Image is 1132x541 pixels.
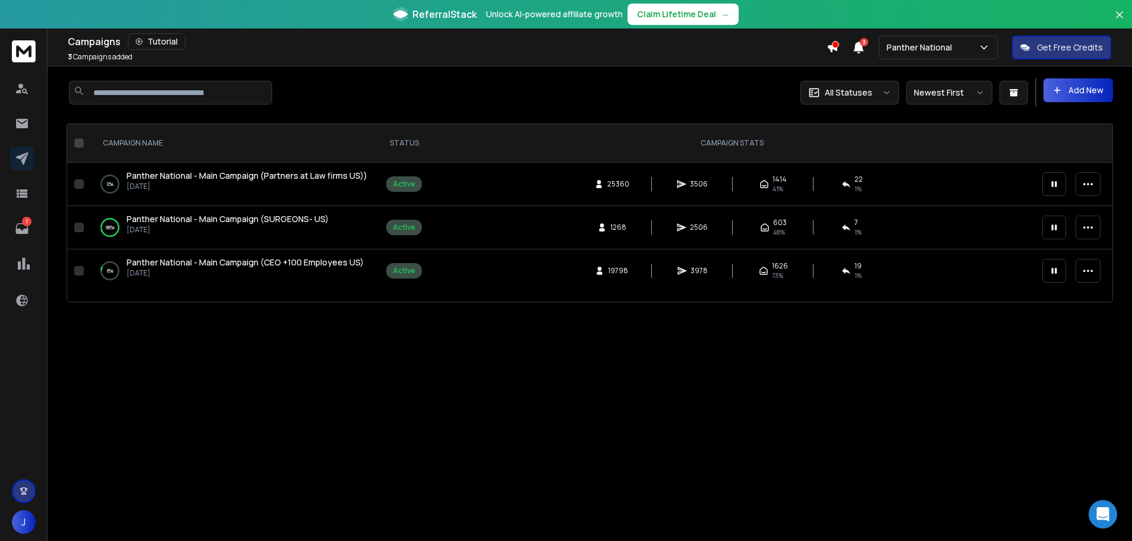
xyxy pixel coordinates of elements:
[127,268,364,278] p: [DATE]
[854,227,862,237] span: 1 %
[393,179,415,189] div: Active
[393,223,415,232] div: Active
[89,206,379,249] td: 98%Panther National - Main Campaign (SURGEONS- US)[DATE]
[127,170,367,181] span: Panther National - Main Campaign (Partners at Law firms US))
[127,182,367,191] p: [DATE]
[854,175,863,184] span: 22
[106,222,115,233] p: 98 %
[12,510,36,534] button: J
[68,33,827,50] div: Campaigns
[127,257,364,268] span: Panther National - Main Campaign (CEO +100 Employees US)
[721,8,729,20] span: →
[772,175,787,184] span: 1414
[610,223,626,232] span: 1268
[887,42,957,53] p: Panther National
[393,266,415,276] div: Active
[772,261,788,271] span: 1626
[68,52,72,62] span: 3
[906,81,992,105] button: Newest First
[628,4,739,25] button: Claim Lifetime Deal→
[690,179,708,189] span: 3506
[10,217,34,241] a: 7
[107,178,113,190] p: 0 %
[379,124,429,163] th: STATUS
[89,249,379,293] td: 8%Panther National - Main Campaign (CEO +100 Employees US)[DATE]
[690,223,708,232] span: 2506
[89,163,379,206] td: 0%Panther National - Main Campaign (Partners at Law firms US))[DATE]
[486,8,623,20] p: Unlock AI-powered affiliate growth
[1012,36,1111,59] button: Get Free Credits
[854,261,862,271] span: 19
[854,184,862,194] span: 1 %
[128,33,185,50] button: Tutorial
[1112,7,1127,36] button: Close banner
[1089,500,1117,529] div: Open Intercom Messenger
[127,257,364,268] a: Panther National - Main Campaign (CEO +100 Employees US)
[607,179,629,189] span: 25360
[1043,78,1113,102] button: Add New
[89,124,379,163] th: CAMPAIGN NAME
[68,52,133,62] p: Campaigns added
[127,225,329,235] p: [DATE]
[22,217,31,226] p: 7
[773,218,787,227] span: 603
[860,38,868,46] span: 3
[127,170,367,182] a: Panther National - Main Campaign (Partners at Law firms US))
[690,266,708,276] span: 3978
[412,7,477,21] span: ReferralStack
[608,266,628,276] span: 19798
[127,213,329,225] a: Panther National - Main Campaign (SURGEONS- US)
[107,265,113,277] p: 8 %
[773,227,785,237] span: 48 %
[772,184,783,194] span: 41 %
[429,124,1035,163] th: CAMPAIGN STATS
[1037,42,1103,53] p: Get Free Credits
[854,271,862,280] span: 1 %
[772,271,783,280] span: 73 %
[854,218,858,227] span: 7
[825,87,872,99] p: All Statuses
